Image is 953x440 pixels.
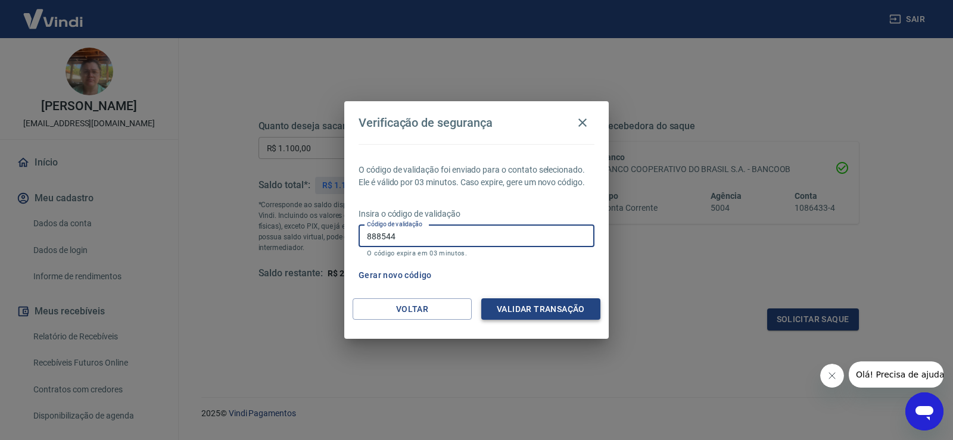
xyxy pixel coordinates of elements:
p: O código de validação foi enviado para o contato selecionado. Ele é válido por 03 minutos. Caso e... [359,164,594,189]
iframe: Fechar mensagem [820,364,844,388]
label: Código de validação [367,220,422,229]
iframe: Mensagem da empresa [849,361,943,388]
span: Olá! Precisa de ajuda? [7,8,100,18]
iframe: Botão para abrir a janela de mensagens [905,392,943,430]
button: Gerar novo código [354,264,437,286]
button: Validar transação [481,298,600,320]
h4: Verificação de segurança [359,116,493,130]
p: Insira o código de validação [359,208,594,220]
p: O código expira em 03 minutos. [367,249,586,257]
button: Voltar [353,298,472,320]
